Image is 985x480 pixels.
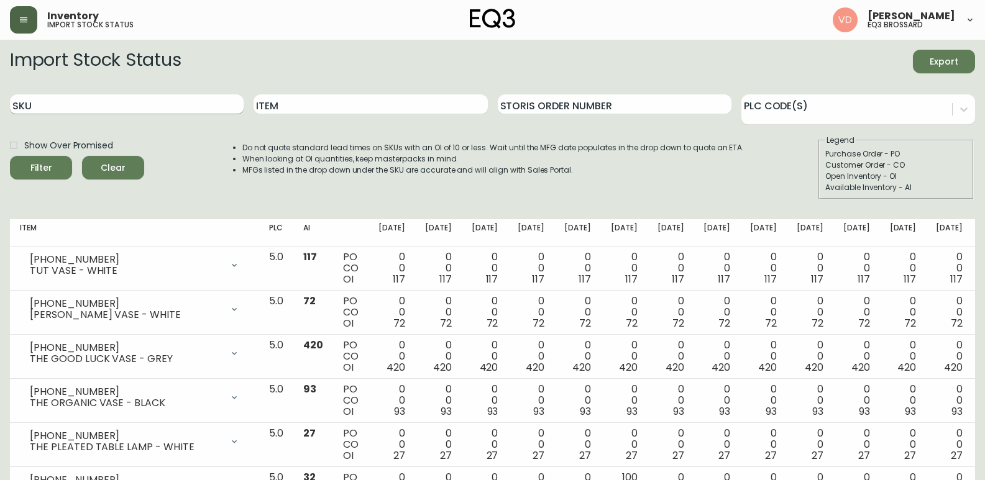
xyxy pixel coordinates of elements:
span: 72 [626,316,638,330]
div: 0 0 [797,296,823,329]
span: 420 [944,360,963,374]
span: 72 [487,316,498,330]
th: [DATE] [833,219,880,247]
span: 117 [625,272,638,286]
div: 0 0 [472,251,498,285]
div: 0 0 [378,296,405,329]
div: 0 0 [890,251,917,285]
div: Available Inventory - AI [825,182,967,193]
div: 0 0 [657,296,684,329]
div: Open Inventory - OI [825,171,967,182]
div: 0 0 [518,251,544,285]
span: 117 [439,272,452,286]
th: [DATE] [369,219,415,247]
td: 5.0 [259,247,293,291]
span: 420 [526,360,544,374]
span: 93 [812,404,823,419]
th: [DATE] [554,219,601,247]
li: Do not quote standard lead times on SKUs with an OI of 10 or less. Wait until the MFG date popula... [242,142,744,153]
div: THE PLEATED TABLE LAMP - WHITE [30,442,222,453]
div: 0 0 [890,384,917,417]
div: 0 0 [564,251,591,285]
span: 420 [897,360,916,374]
div: [PHONE_NUMBER]THE PLEATED TABLE LAMP - WHITE [20,428,249,455]
div: Purchase Order - PO [825,148,967,160]
span: 72 [393,316,405,330]
span: 117 [393,272,405,286]
div: 0 0 [843,251,870,285]
div: PO CO [343,340,359,373]
span: 27 [904,448,916,463]
span: 117 [532,272,544,286]
span: 93 [533,404,544,419]
span: 27 [533,448,544,463]
div: PO CO [343,384,359,417]
div: 0 0 [657,384,684,417]
span: 27 [303,426,316,440]
span: 93 [441,404,452,419]
div: [PHONE_NUMBER]TUT VASE - WHITE [20,251,249,279]
div: 0 0 [425,296,452,329]
img: logo [470,9,516,29]
div: 0 0 [611,340,638,373]
div: [PHONE_NUMBER] [30,298,222,309]
th: [DATE] [694,219,740,247]
div: 0 0 [703,384,730,417]
div: 0 0 [936,384,963,417]
span: Clear [92,160,134,176]
span: OI [343,448,354,463]
span: 27 [579,448,591,463]
div: 0 0 [564,384,591,417]
div: 0 0 [843,340,870,373]
td: 5.0 [259,291,293,335]
span: 27 [812,448,823,463]
span: 420 [758,360,777,374]
span: 420 [666,360,684,374]
span: 117 [486,272,498,286]
div: 0 0 [611,428,638,461]
div: 0 0 [564,340,591,373]
span: 93 [487,404,498,419]
span: 27 [626,448,638,463]
div: 0 0 [378,251,405,285]
div: 0 0 [936,340,963,373]
span: 72 [672,316,684,330]
div: 0 0 [657,428,684,461]
span: 27 [440,448,452,463]
span: 93 [626,404,638,419]
span: 117 [858,272,870,286]
legend: Legend [825,135,856,146]
span: 27 [858,448,870,463]
div: 0 0 [425,340,452,373]
span: 27 [672,448,684,463]
div: 0 0 [518,428,544,461]
div: 0 0 [611,296,638,329]
span: 72 [579,316,591,330]
span: 72 [812,316,823,330]
div: PO CO [343,296,359,329]
div: 0 0 [518,340,544,373]
td: 5.0 [259,379,293,423]
span: 420 [851,360,870,374]
div: THE ORGANIC VASE - BLACK [30,397,222,409]
div: THE GOOD LUCK VASE - GREY [30,353,222,365]
h5: eq3 brossard [868,21,923,29]
div: PO CO [343,428,359,461]
div: 0 0 [518,384,544,417]
span: 93 [859,404,870,419]
span: OI [343,272,354,286]
div: 0 0 [425,251,452,285]
div: 0 0 [425,428,452,461]
div: 0 0 [425,384,452,417]
span: 72 [904,316,916,330]
span: 117 [904,272,916,286]
div: [PHONE_NUMBER]THE ORGANIC VASE - BLACK [20,384,249,411]
div: 0 0 [703,428,730,461]
span: 93 [951,404,963,419]
th: [DATE] [787,219,833,247]
th: AI [293,219,333,247]
div: 0 0 [797,428,823,461]
h2: Import Stock Status [10,50,181,73]
th: [DATE] [880,219,927,247]
div: PO CO [343,251,359,285]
